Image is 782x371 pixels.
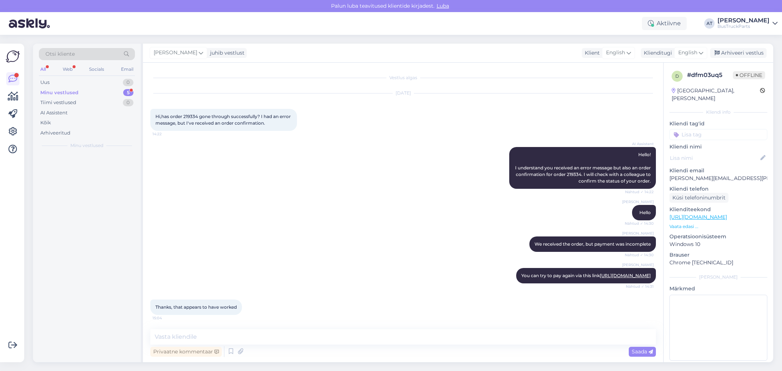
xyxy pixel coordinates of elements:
[626,284,654,289] span: Nähtud ✓ 14:31
[622,231,654,236] span: [PERSON_NAME]
[622,199,654,205] span: [PERSON_NAME]
[150,74,656,81] div: Vestlus algas
[606,49,625,57] span: English
[669,214,727,220] a: [URL][DOMAIN_NAME]
[669,285,767,293] p: Märkmed
[704,18,715,29] div: AT
[717,23,770,29] div: BusTruckParts
[626,141,654,147] span: AI Assistent
[669,143,767,151] p: Kliendi nimi
[600,273,651,278] a: [URL][DOMAIN_NAME]
[535,241,651,247] span: We received the order, but payment was incomplete
[120,65,135,74] div: Email
[6,49,20,63] img: Askly Logo
[678,49,697,57] span: English
[521,273,651,278] span: You can try to pay again via this link
[669,129,767,140] input: Lisa tag
[669,120,767,128] p: Kliendi tag'id
[717,18,778,29] a: [PERSON_NAME]BusTruckParts
[434,3,451,9] span: Luba
[642,17,687,30] div: Aktiivne
[669,109,767,115] div: Kliendi info
[40,109,67,117] div: AI Assistent
[632,348,653,355] span: Saada
[61,65,74,74] div: Web
[123,89,133,96] div: 5
[155,114,292,126] span: Hi,has order 219334 gone through successfully? I had an error message, but I've received an order...
[150,347,222,357] div: Privaatne kommentaar
[123,79,133,86] div: 0
[154,49,197,57] span: [PERSON_NAME]
[639,210,651,215] span: Hello
[669,251,767,259] p: Brauser
[669,167,767,175] p: Kliendi email
[70,142,103,149] span: Minu vestlused
[687,71,733,80] div: # dfm03uq5
[625,252,654,258] span: Nähtud ✓ 14:30
[669,175,767,182] p: [PERSON_NAME][EMAIL_ADDRESS][PERSON_NAME][DOMAIN_NAME]
[40,89,78,96] div: Minu vestlused
[670,154,759,162] input: Lisa nimi
[153,315,180,321] span: 15:04
[710,48,767,58] div: Arhiveeri vestlus
[625,189,654,195] span: Nähtud ✓ 14:22
[45,50,75,58] span: Otsi kliente
[733,71,765,79] span: Offline
[669,259,767,267] p: Chrome [TECHNICAL_ID]
[641,49,672,57] div: Klienditugi
[40,99,76,106] div: Tiimi vestlused
[40,119,51,126] div: Kõik
[669,223,767,230] p: Vaata edasi ...
[669,240,767,248] p: Windows 10
[123,99,133,106] div: 0
[150,90,656,96] div: [DATE]
[582,49,600,57] div: Klient
[672,87,760,102] div: [GEOGRAPHIC_DATA], [PERSON_NAME]
[669,193,728,203] div: Küsi telefoninumbrit
[39,65,47,74] div: All
[622,262,654,268] span: [PERSON_NAME]
[669,274,767,280] div: [PERSON_NAME]
[40,129,70,137] div: Arhiveeritud
[515,152,652,184] span: Hello! I understand you received an error message but also an order confirmation for order 219334...
[155,304,237,310] span: Thanks, that appears to have worked
[40,79,49,86] div: Uus
[88,65,106,74] div: Socials
[153,131,180,137] span: 14:22
[669,206,767,213] p: Klienditeekond
[207,49,245,57] div: juhib vestlust
[675,73,679,79] span: d
[625,221,654,226] span: Nähtud ✓ 14:30
[669,233,767,240] p: Operatsioonisüsteem
[669,185,767,193] p: Kliendi telefon
[717,18,770,23] div: [PERSON_NAME]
